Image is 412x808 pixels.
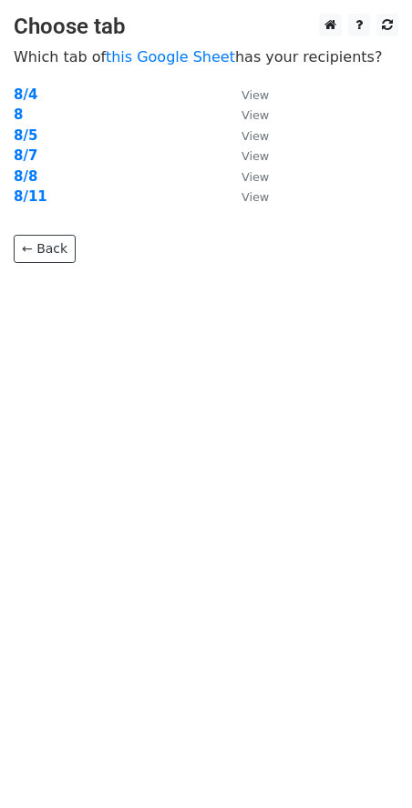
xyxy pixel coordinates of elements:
a: 8/4 [14,86,37,103]
a: View [223,147,269,164]
a: View [223,127,269,144]
a: 8/5 [14,127,37,144]
small: View [242,88,269,102]
a: View [223,106,269,123]
a: View [223,188,269,205]
small: View [242,129,269,143]
small: View [242,108,269,122]
a: 8/7 [14,147,37,164]
small: View [242,190,269,204]
h3: Choose tab [14,14,398,40]
a: 8 [14,106,23,123]
a: 8/11 [14,188,47,205]
a: this Google Sheet [106,48,235,66]
a: ← Back [14,235,76,263]
p: Which tab of has your recipients? [14,47,398,66]
a: View [223,86,269,103]
small: View [242,149,269,163]
a: 8/8 [14,168,37,185]
small: View [242,170,269,184]
a: View [223,168,269,185]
